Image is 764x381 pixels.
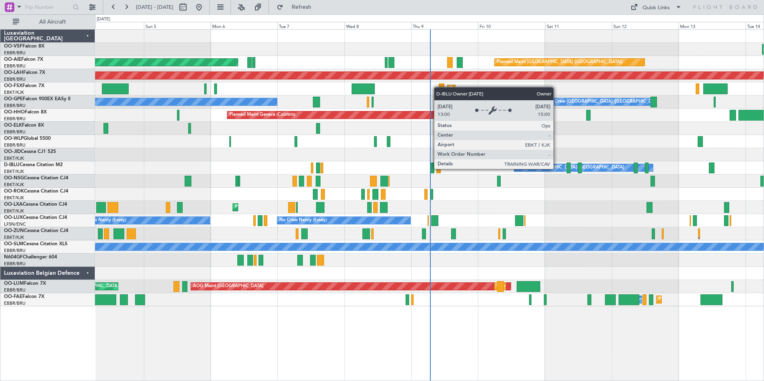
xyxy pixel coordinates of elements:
[4,242,23,246] span: OO-SLM
[4,234,24,240] a: EBKT/KJK
[77,22,143,29] div: Sat 4
[4,300,26,306] a: EBBR/BRU
[4,281,24,286] span: OO-LUM
[136,4,173,11] span: [DATE] - [DATE]
[4,89,24,95] a: EBKT/KJK
[659,294,728,306] div: Planned Maint Melsbroek Air Base
[193,280,263,292] div: AOG Maint [GEOGRAPHIC_DATA]
[4,163,20,167] span: D-IBLU
[4,176,24,181] span: OO-NSG
[4,155,24,161] a: EBKT/KJK
[4,228,24,233] span: OO-ZUN
[277,22,344,29] div: Tue 7
[678,22,745,29] div: Mon 13
[4,129,26,135] a: EBBR/BRU
[24,1,70,13] input: Trip Number
[4,255,57,260] a: N604GFChallenger 604
[4,110,25,115] span: OO-HHO
[4,294,44,299] a: OO-FAEFalcon 7X
[4,136,24,141] span: OO-WLP
[450,83,543,95] div: Planned Maint Kortrijk-[GEOGRAPHIC_DATA]
[627,1,686,14] button: Quick Links
[4,248,26,254] a: EBBR/BRU
[4,116,26,122] a: EBBR/BRU
[4,44,44,49] a: OO-VSFFalcon 8X
[4,103,26,109] a: EBBR/BRU
[4,83,44,88] a: OO-FSXFalcon 7X
[4,149,56,154] a: OO-JIDCessna CJ1 525
[97,16,110,23] div: [DATE]
[144,22,211,29] div: Sun 5
[4,123,22,128] span: OO-ELK
[4,261,26,267] a: EBBR/BRU
[4,149,21,154] span: OO-JID
[4,242,68,246] a: OO-SLMCessna Citation XLS
[4,123,44,128] a: OO-ELKFalcon 8X
[4,163,63,167] a: D-IBLUCessna Citation M2
[4,294,22,299] span: OO-FAE
[229,109,295,121] div: Planned Maint Geneva (Cointrin)
[4,70,23,75] span: OO-LAH
[4,228,68,233] a: OO-ZUNCessna Citation CJ4
[497,56,623,68] div: Planned Maint [GEOGRAPHIC_DATA] ([GEOGRAPHIC_DATA])
[4,97,70,101] a: OO-GPEFalcon 900EX EASy II
[235,201,328,213] div: Planned Maint Kortrijk-[GEOGRAPHIC_DATA]
[4,215,23,220] span: OO-LUX
[4,169,24,175] a: EBKT/KJK
[4,110,47,115] a: OO-HHOFalcon 8X
[4,142,26,148] a: EBBR/BRU
[4,281,46,286] a: OO-LUMFalcon 7X
[411,22,478,29] div: Thu 9
[643,4,670,12] div: Quick Links
[478,22,545,29] div: Fri 10
[285,4,318,10] span: Refresh
[4,50,26,56] a: EBBR/BRU
[4,195,24,201] a: EBKT/KJK
[21,19,84,25] span: All Aircraft
[4,255,23,260] span: N604GF
[4,70,45,75] a: OO-LAHFalcon 7X
[4,287,26,293] a: EBBR/BRU
[4,176,68,181] a: OO-NSGCessna Citation CJ4
[4,57,21,62] span: OO-AIE
[4,221,26,227] a: LFSN/ENC
[4,208,24,214] a: EBKT/KJK
[4,44,22,49] span: OO-VSF
[612,22,678,29] div: Sun 12
[79,214,126,226] div: No Crew Nancy (Essey)
[4,215,67,220] a: OO-LUXCessna Citation CJ4
[547,96,681,108] div: No Crew [GEOGRAPHIC_DATA] ([GEOGRAPHIC_DATA] National)
[4,202,67,207] a: OO-LXACessna Citation CJ4
[4,83,22,88] span: OO-FSX
[4,57,43,62] a: OO-AIEFalcon 7X
[516,162,624,174] div: Owner [GEOGRAPHIC_DATA]-[GEOGRAPHIC_DATA]
[344,22,411,29] div: Wed 8
[9,16,87,28] button: All Aircraft
[4,202,23,207] span: OO-LXA
[273,1,321,14] button: Refresh
[4,136,51,141] a: OO-WLPGlobal 5500
[4,182,24,188] a: EBKT/KJK
[4,189,68,194] a: OO-ROKCessna Citation CJ4
[211,22,277,29] div: Mon 6
[4,97,23,101] span: OO-GPE
[279,214,327,226] div: No Crew Nancy (Essey)
[4,76,26,82] a: EBBR/BRU
[545,22,612,29] div: Sat 11
[4,189,24,194] span: OO-ROK
[4,63,26,69] a: EBBR/BRU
